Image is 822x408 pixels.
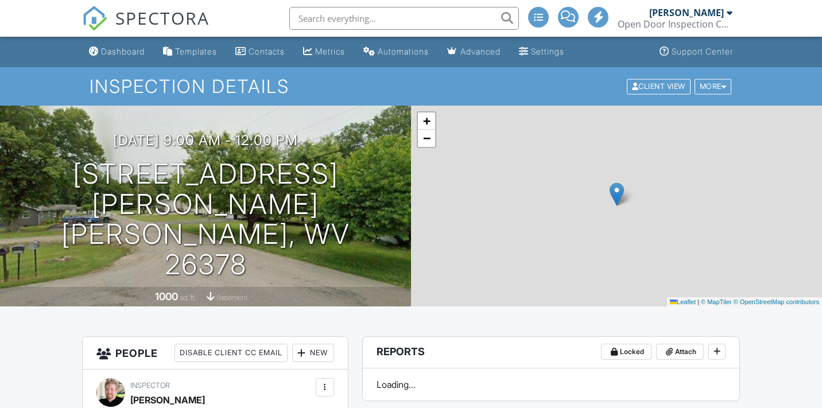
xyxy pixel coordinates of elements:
[655,41,738,63] a: Support Center
[175,344,288,362] div: Disable Client CC Email
[626,81,693,90] a: Client View
[18,159,393,280] h1: [STREET_ADDRESS] [PERSON_NAME] [PERSON_NAME], WV 26378
[175,46,217,56] div: Templates
[359,41,433,63] a: Automations (Advanced)
[155,290,178,302] div: 1000
[443,41,505,63] a: Advanced
[531,46,564,56] div: Settings
[418,112,435,130] a: Zoom in
[701,298,732,305] a: © MapTiler
[695,79,732,94] div: More
[90,76,732,96] h1: Inspection Details
[423,131,431,145] span: −
[216,293,247,302] span: basement
[672,46,733,56] div: Support Center
[84,41,149,63] a: Dashboard
[82,6,107,31] img: The Best Home Inspection Software - Spectora
[101,46,145,56] div: Dashboard
[83,337,347,370] h3: People
[627,79,691,94] div: Client View
[315,46,345,56] div: Metrics
[460,46,501,56] div: Advanced
[249,46,285,56] div: Contacts
[649,7,724,18] div: [PERSON_NAME]
[289,7,519,30] input: Search everything...
[378,46,429,56] div: Automations
[115,6,210,30] span: SPECTORA
[231,41,289,63] a: Contacts
[130,381,170,390] span: Inspector
[670,298,696,305] a: Leaflet
[113,133,298,148] h3: [DATE] 9:00 am - 12:00 pm
[697,298,699,305] span: |
[423,114,431,128] span: +
[610,182,624,206] img: Marker
[418,130,435,147] a: Zoom out
[298,41,350,63] a: Metrics
[180,293,196,302] span: sq. ft.
[514,41,569,63] a: Settings
[734,298,819,305] a: © OpenStreetMap contributors
[618,18,732,30] div: Open Door Inspection Company
[158,41,222,63] a: Templates
[292,344,334,362] div: New
[82,15,210,40] a: SPECTORA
